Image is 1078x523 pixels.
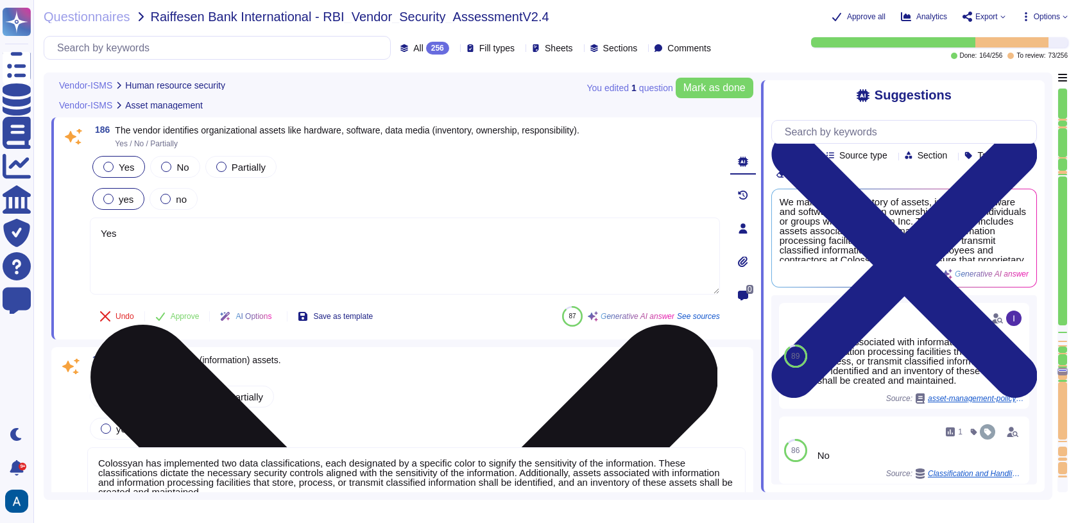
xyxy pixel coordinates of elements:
span: Yes / No / Partially [115,139,178,148]
span: Source: [886,468,1024,479]
span: 87 [569,313,576,320]
span: 0 [746,285,753,294]
span: Vendor-ISMS [59,101,112,110]
span: Fill types [479,44,515,53]
span: All [413,44,424,53]
span: Vendor-ISMS [59,81,112,90]
div: 256 [426,42,449,55]
textarea: Yes [90,218,720,295]
span: Asset management [125,101,203,110]
span: Human resource security [125,81,225,90]
span: Done: [960,53,977,59]
button: user [3,487,37,515]
span: Raiffesen Bank International - RBI_Vendor_Security_AssessmentV2.4 [151,10,549,23]
input: Search by keywords [51,37,390,59]
span: 164 / 256 [979,53,1002,59]
span: 73 / 256 [1048,53,1068,59]
span: No [176,162,189,173]
span: Options [1034,13,1060,21]
span: Classification and Handling of Information [928,470,1024,477]
span: Comments [667,44,711,53]
span: Sections [603,44,638,53]
div: No [817,450,1024,460]
img: user [1006,311,1022,326]
span: no [176,194,187,205]
span: Yes [119,162,134,173]
img: user [5,490,28,513]
span: You edited question [586,83,672,92]
span: The vendor identifies organizational assets like hardware, software, data media (inventory, owner... [115,125,579,135]
b: 1 [631,83,637,92]
span: Approve all [847,13,886,21]
span: 186 [90,125,110,134]
button: Mark as done [676,78,753,98]
span: 86 [791,447,800,454]
button: Analytics [901,12,947,22]
span: Partially [232,162,266,173]
span: To review: [1016,53,1045,59]
div: 9+ [19,463,26,470]
span: Questionnaires [44,10,130,23]
span: 89 [791,352,800,360]
span: Mark as done [683,83,746,93]
span: Export [975,13,998,21]
textarea: Colossyan has implemented two data classifications, each designated by a specific color to signif... [87,447,746,506]
span: 187 [87,355,107,364]
span: Sheets [545,44,573,53]
span: yes [119,194,133,205]
input: Search by keywords [778,121,1036,143]
span: Analytics [916,13,947,21]
button: Approve all [832,12,886,22]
